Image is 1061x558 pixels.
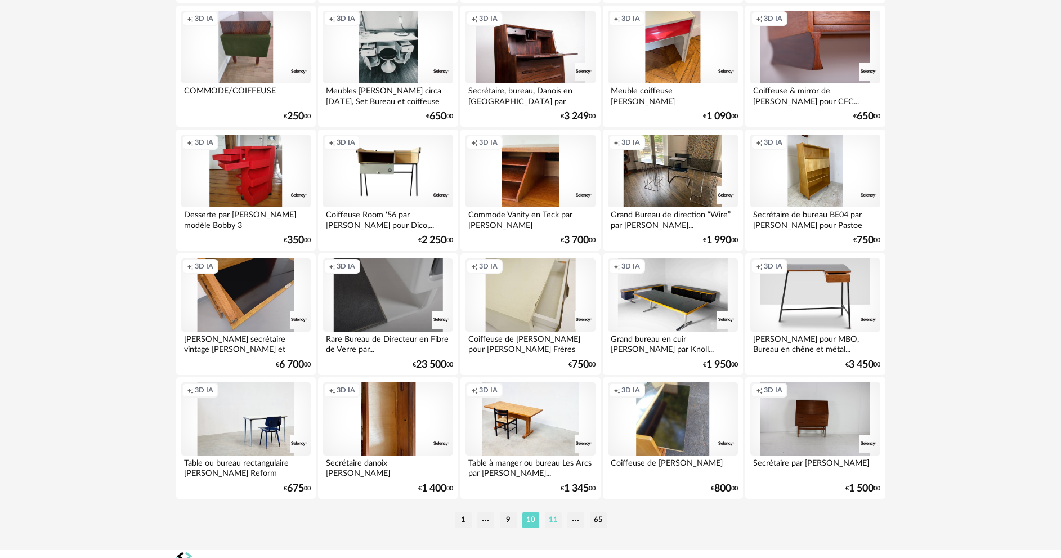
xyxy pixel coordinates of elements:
[460,253,600,375] a: Creation icon 3D IA Coiffeuse de [PERSON_NAME] pour [PERSON_NAME] Frères 1960s €75000
[329,14,335,23] span: Creation icon
[608,83,737,106] div: Meuble coiffeuse [PERSON_NAME]
[764,386,782,395] span: 3D IA
[460,377,600,499] a: Creation icon 3D IA Table à manger ou bureau Les Arcs par [PERSON_NAME]... €1 34500
[714,485,731,493] span: 800
[323,207,453,230] div: Coiffeuse Room '56 par [PERSON_NAME] pour Dico,...
[471,14,478,23] span: Creation icon
[590,512,607,528] li: 65
[614,262,620,271] span: Creation icon
[465,332,595,354] div: Coiffeuse de [PERSON_NAME] pour [PERSON_NAME] Frères 1960s
[479,262,498,271] span: 3D IA
[460,130,600,251] a: Creation icon 3D IA Commode Vanity en Teck par [PERSON_NAME] €3 70000
[287,236,304,244] span: 350
[176,253,316,375] a: Creation icon 3D IA [PERSON_NAME] secrétaire vintage [PERSON_NAME] et [PERSON_NAME] en... €6 70000
[426,113,453,120] div: € 00
[422,236,446,244] span: 2 250
[418,485,453,493] div: € 00
[318,253,458,375] a: Creation icon 3D IA Rare Bureau de Directeur en Fibre de Verre par... €23 50000
[706,361,731,369] span: 1 950
[318,6,458,127] a: Creation icon 3D IA Meubles [PERSON_NAME] circa [DATE], Set Bureau et coiffeuse €65000
[545,512,562,528] li: 11
[564,485,589,493] span: 1 345
[764,138,782,147] span: 3D IA
[465,207,595,230] div: Commode Vanity en Teck par [PERSON_NAME]
[337,138,355,147] span: 3D IA
[756,138,763,147] span: Creation icon
[284,113,311,120] div: € 00
[745,130,885,251] a: Creation icon 3D IA Secrétaire de bureau BE04 par [PERSON_NAME] pour Pastoe €75000
[284,236,311,244] div: € 00
[621,262,640,271] span: 3D IA
[287,113,304,120] span: 250
[337,262,355,271] span: 3D IA
[603,130,742,251] a: Creation icon 3D IA Grand Bureau de direction “Wire” par [PERSON_NAME]... €1 99000
[750,83,880,106] div: Coiffeuse & mirror de [PERSON_NAME] pour CFC...
[608,456,737,478] div: Coiffeuse de [PERSON_NAME]
[195,386,213,395] span: 3D IA
[572,361,589,369] span: 750
[195,262,213,271] span: 3D IA
[561,236,596,244] div: € 00
[329,138,335,147] span: Creation icon
[187,138,194,147] span: Creation icon
[187,386,194,395] span: Creation icon
[416,361,446,369] span: 23 500
[621,138,640,147] span: 3D IA
[418,236,453,244] div: € 00
[564,113,589,120] span: 3 249
[318,130,458,251] a: Creation icon 3D IA Coiffeuse Room '56 par [PERSON_NAME] pour Dico,... €2 25000
[187,262,194,271] span: Creation icon
[323,456,453,478] div: Secrétaire danoix [PERSON_NAME]
[703,236,738,244] div: € 00
[337,14,355,23] span: 3D IA
[181,83,311,106] div: COMMODE/COIFFEUSE
[471,386,478,395] span: Creation icon
[465,456,595,478] div: Table à manger ou bureau Les Arcs par [PERSON_NAME]...
[329,386,335,395] span: Creation icon
[756,262,763,271] span: Creation icon
[568,361,596,369] div: € 00
[195,14,213,23] span: 3D IA
[764,14,782,23] span: 3D IA
[479,14,498,23] span: 3D IA
[429,113,446,120] span: 650
[849,361,874,369] span: 3 450
[614,14,620,23] span: Creation icon
[413,361,453,369] div: € 00
[471,138,478,147] span: Creation icon
[176,130,316,251] a: Creation icon 3D IA Desserte par [PERSON_NAME] modèle Bobby 3 €35000
[479,386,498,395] span: 3D IA
[621,14,640,23] span: 3D IA
[195,138,213,147] span: 3D IA
[465,83,595,106] div: Secrétaire, bureau, Danois en [GEOGRAPHIC_DATA] par [PERSON_NAME]...
[750,456,880,478] div: Secrétaire par [PERSON_NAME]
[279,361,304,369] span: 6 700
[764,262,782,271] span: 3D IA
[745,377,885,499] a: Creation icon 3D IA Secrétaire par [PERSON_NAME] €1 50000
[750,332,880,354] div: [PERSON_NAME] pour MBO, Bureau en chêne et métal...
[745,6,885,127] a: Creation icon 3D IA Coiffeuse & mirror de [PERSON_NAME] pour CFC... €65000
[471,262,478,271] span: Creation icon
[181,207,311,230] div: Desserte par [PERSON_NAME] modèle Bobby 3
[706,113,731,120] span: 1 090
[845,361,880,369] div: € 00
[853,236,880,244] div: € 00
[614,138,620,147] span: Creation icon
[176,377,316,499] a: Creation icon 3D IA Table ou bureau rectangulaire [PERSON_NAME] Reform €67500
[455,512,472,528] li: 1
[703,113,738,120] div: € 00
[849,485,874,493] span: 1 500
[318,377,458,499] a: Creation icon 3D IA Secrétaire danoix [PERSON_NAME] €1 40000
[845,485,880,493] div: € 00
[276,361,311,369] div: € 00
[561,113,596,120] div: € 00
[181,332,311,354] div: [PERSON_NAME] secrétaire vintage [PERSON_NAME] et [PERSON_NAME] en...
[621,386,640,395] span: 3D IA
[745,253,885,375] a: Creation icon 3D IA [PERSON_NAME] pour MBO, Bureau en chêne et métal... €3 45000
[564,236,589,244] span: 3 700
[522,512,539,528] li: 10
[479,138,498,147] span: 3D IA
[561,485,596,493] div: € 00
[329,262,335,271] span: Creation icon
[187,14,194,23] span: Creation icon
